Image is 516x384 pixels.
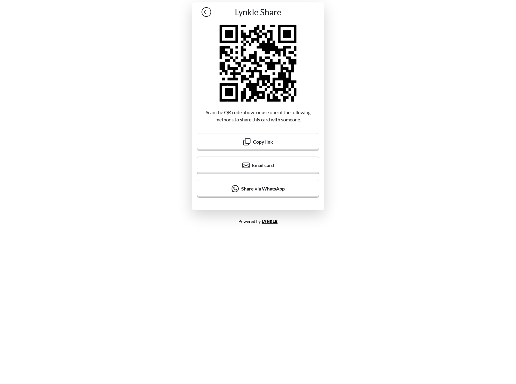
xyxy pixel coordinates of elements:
[197,7,319,17] a: Lynkle Share
[252,162,274,168] span: Email card
[197,133,319,151] button: Copy link
[197,102,319,123] p: Scan the QR code above or use one of the following methods to share this card with someone.
[197,157,319,174] button: Email card
[241,186,285,191] span: Share via WhatsApp
[262,219,278,224] a: Lynkle
[253,139,273,145] span: Copy link
[238,219,278,224] small: Powered by
[197,180,319,198] button: Share via WhatsApp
